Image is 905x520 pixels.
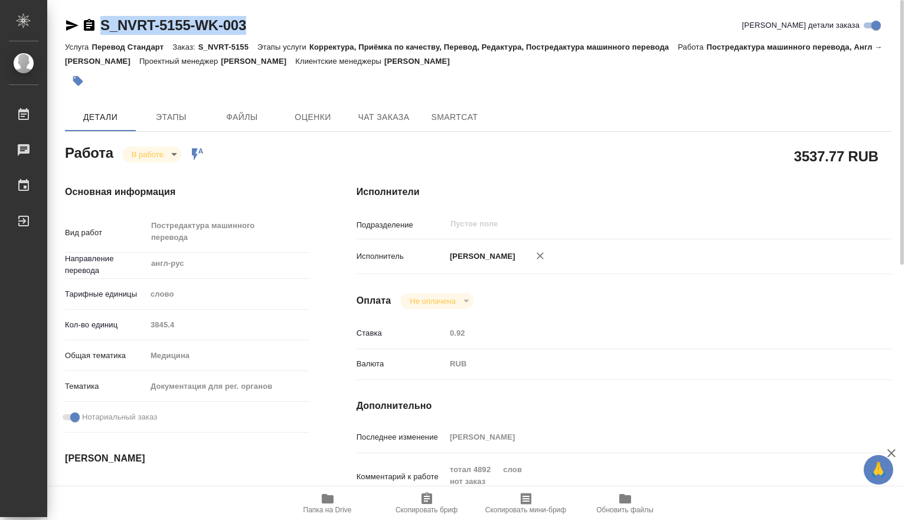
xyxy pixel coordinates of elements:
button: Обновить файлы [576,487,675,520]
p: S_NVRT-5155 [198,43,257,51]
h2: 3537.77 RUB [794,146,878,166]
p: Услуга [65,43,92,51]
input: Пустое поле [146,316,309,333]
p: Общая тематика [65,350,146,362]
div: Документация для рег. органов [146,376,309,396]
h4: Дополнительно [357,399,892,413]
input: Пустое поле [446,428,847,446]
div: RUB [446,354,847,374]
p: Корректура, Приёмка по качеству, Перевод, Редактура, Постредактура машинного перевода [309,43,678,51]
p: Работа [678,43,707,51]
p: Тематика [65,381,146,392]
div: В работе [400,293,473,309]
span: Папка на Drive [303,506,352,514]
span: Чат заказа [355,110,412,125]
p: Этапы услуги [257,43,309,51]
span: Скопировать бриф [396,506,458,514]
input: Пустое поле [446,324,847,342]
span: Оценки [285,110,341,125]
h4: Исполнители [357,185,892,199]
span: Этапы [143,110,200,125]
button: В работе [128,149,167,160]
h4: Оплата [357,294,391,308]
p: Направление перевода [65,253,146,277]
p: Последнее изменение [357,431,446,443]
button: Не оплачена [406,296,459,306]
p: Дата начала работ [65,485,146,496]
textarea: тотал 4892 слов нот заказ [446,460,847,492]
span: SmartCat [426,110,483,125]
p: Заказ: [172,43,198,51]
p: [PERSON_NAME] [384,57,459,66]
button: Скопировать бриф [377,487,476,520]
span: 🙏 [868,457,888,482]
h2: Работа [65,141,113,162]
button: Скопировать ссылку для ЯМессенджера [65,18,79,32]
h4: [PERSON_NAME] [65,451,309,466]
p: Подразделение [357,219,446,231]
input: Пустое поле [449,217,819,231]
div: В работе [122,147,181,162]
p: Перевод Стандарт [92,43,172,51]
button: Скопировать ссылку [82,18,96,32]
p: Клиентские менеджеры [295,57,384,66]
p: Комментарий к работе [357,471,446,483]
input: Пустое поле [146,482,250,499]
p: Исполнитель [357,251,446,262]
div: Медицина [146,346,309,366]
p: Тарифные единицы [65,288,146,300]
button: Папка на Drive [278,487,377,520]
p: Кол-во единиц [65,319,146,331]
p: Валюта [357,358,446,370]
span: Файлы [214,110,270,125]
span: Обновить файлы [596,506,654,514]
button: 🙏 [864,455,893,485]
button: Добавить тэг [65,68,91,94]
h4: Основная информация [65,185,309,199]
button: Скопировать мини-бриф [476,487,576,520]
p: [PERSON_NAME] [446,251,515,262]
span: Нотариальный заказ [82,411,157,423]
p: Проектный менеджер [139,57,221,66]
p: Ставка [357,327,446,339]
span: [PERSON_NAME] детали заказа [742,19,860,31]
p: [PERSON_NAME] [221,57,295,66]
button: Удалить исполнителя [527,243,553,269]
div: слово [146,284,309,304]
span: Скопировать мини-бриф [485,506,566,514]
span: Детали [72,110,129,125]
a: S_NVRT-5155-WK-003 [100,17,246,33]
p: Вид работ [65,227,146,239]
